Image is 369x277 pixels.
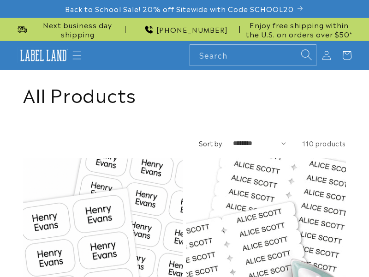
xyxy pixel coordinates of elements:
span: Back to School Sale! 20% off Sitewide with Code SCHOOL20 [65,4,294,13]
div: Announcement [129,18,240,41]
div: Announcement [244,18,354,41]
a: Label Land [14,44,72,67]
span: Next business day shipping [30,20,125,38]
span: 110 products [302,138,346,148]
h1: All Products [23,82,346,106]
img: Label Land [18,48,69,64]
button: Search [296,44,316,65]
summary: Menu [67,45,87,66]
div: Announcement [15,18,125,41]
label: Sort by: [199,138,224,148]
span: Enjoy free shipping within the U.S. on orders over $50* [244,20,354,38]
span: [PHONE_NUMBER] [156,25,228,34]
